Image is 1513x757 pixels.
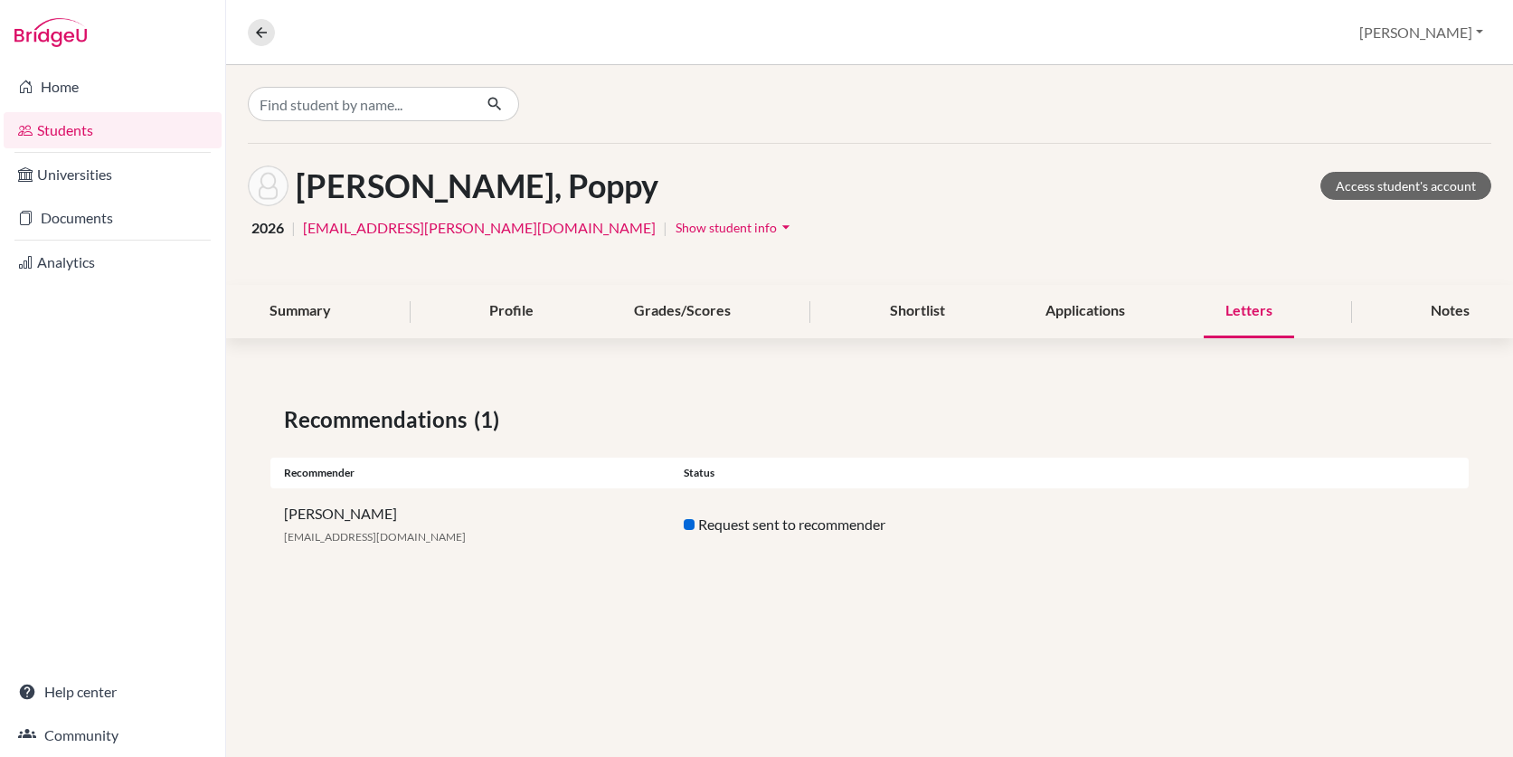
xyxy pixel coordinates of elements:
[868,285,967,338] div: Shortlist
[248,166,288,206] img: Poppy Proffitt's avatar
[612,285,752,338] div: Grades/Scores
[284,530,466,544] span: [EMAIL_ADDRESS][DOMAIN_NAME]
[291,217,296,239] span: |
[248,285,353,338] div: Summary
[663,217,667,239] span: |
[675,213,796,241] button: Show student infoarrow_drop_down
[676,220,777,235] span: Show student info
[284,403,474,436] span: Recommendations
[248,87,472,121] input: Find student by name...
[4,69,222,105] a: Home
[1409,285,1491,338] div: Notes
[4,112,222,148] a: Students
[1320,172,1491,200] a: Access student's account
[296,166,658,205] h1: [PERSON_NAME], Poppy
[670,514,1070,535] div: Request sent to recommender
[670,465,1070,481] div: Status
[4,156,222,193] a: Universities
[251,217,284,239] span: 2026
[4,717,222,753] a: Community
[303,217,656,239] a: [EMAIL_ADDRESS][PERSON_NAME][DOMAIN_NAME]
[14,18,87,47] img: Bridge-U
[1204,285,1294,338] div: Letters
[468,285,555,338] div: Profile
[777,218,795,236] i: arrow_drop_down
[270,503,670,546] div: [PERSON_NAME]
[4,200,222,236] a: Documents
[474,403,506,436] span: (1)
[1024,285,1147,338] div: Applications
[4,244,222,280] a: Analytics
[4,674,222,710] a: Help center
[270,465,670,481] div: Recommender
[1351,15,1491,50] button: [PERSON_NAME]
